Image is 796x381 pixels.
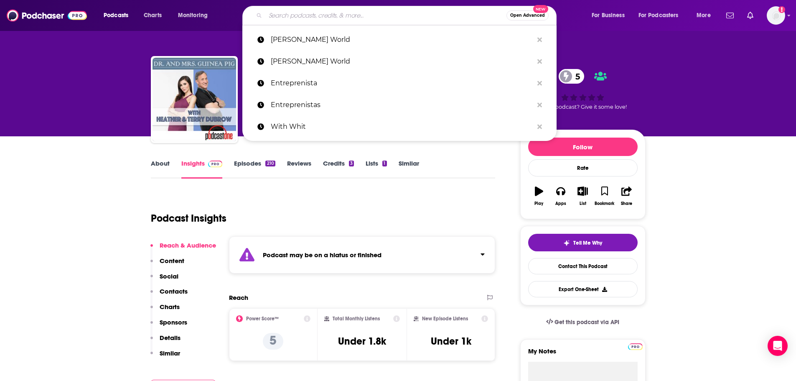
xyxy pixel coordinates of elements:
[366,159,387,179] a: Lists1
[250,6,565,25] div: Search podcasts, credits, & more...
[723,8,737,23] a: Show notifications dropdown
[242,51,557,72] a: [PERSON_NAME] World
[628,342,643,350] a: Pro website
[528,181,550,211] button: Play
[242,72,557,94] a: Entreprenista
[572,181,593,211] button: List
[160,241,216,249] p: Reach & Audience
[150,318,187,334] button: Sponsors
[263,333,283,350] p: 5
[172,9,219,22] button: open menu
[539,104,627,110] span: Good podcast? Give it some love!
[422,316,468,322] h2: New Episode Listens
[528,234,638,251] button: tell me why sparkleTell Me Why
[265,161,275,166] div: 210
[744,8,757,23] a: Show notifications dropdown
[160,303,180,311] p: Charts
[506,10,549,20] button: Open AdvancedNew
[333,316,380,322] h2: Total Monthly Listens
[150,334,181,349] button: Details
[767,6,785,25] button: Show profile menu
[242,116,557,138] a: With Whit
[153,58,236,141] img: Dr. and Mrs. Guinea Pig with Heather and Terry Dubrow
[323,159,354,179] a: Credits3
[534,201,543,206] div: Play
[178,10,208,21] span: Monitoring
[567,69,584,84] span: 5
[628,343,643,350] img: Podchaser Pro
[287,159,311,179] a: Reviews
[528,347,638,362] label: My Notes
[151,212,226,225] h1: Podcast Insights
[271,72,533,94] p: Entreprenista
[160,287,188,295] p: Contacts
[349,161,354,166] div: 3
[150,241,216,257] button: Reach & Audience
[160,334,181,342] p: Details
[138,9,167,22] a: Charts
[98,9,139,22] button: open menu
[528,159,638,176] div: Rate
[638,10,679,21] span: For Podcasters
[431,335,471,348] h3: Under 1k
[767,6,785,25] span: Logged in as PTEPR25
[150,257,184,272] button: Content
[768,336,788,356] div: Open Intercom Messenger
[229,294,248,302] h2: Reach
[592,10,625,21] span: For Business
[633,9,691,22] button: open menu
[528,258,638,274] a: Contact This Podcast
[528,138,638,156] button: Follow
[555,201,566,206] div: Apps
[263,251,381,259] strong: Podcast may be on a hiatus or finished
[691,9,721,22] button: open menu
[559,69,584,84] a: 5
[510,13,545,18] span: Open Advanced
[160,272,178,280] p: Social
[594,181,615,211] button: Bookmark
[778,6,785,13] svg: Add a profile image
[246,316,279,322] h2: Power Score™
[208,161,223,167] img: Podchaser Pro
[338,335,386,348] h3: Under 1.8k
[528,281,638,297] button: Export One-Sheet
[271,29,533,51] p: Heather Dubrow's World
[151,159,170,179] a: About
[573,240,602,246] span: Tell Me Why
[181,159,223,179] a: InsightsPodchaser Pro
[621,201,632,206] div: Share
[242,29,557,51] a: [PERSON_NAME] World
[160,349,180,357] p: Similar
[160,257,184,265] p: Content
[550,181,572,211] button: Apps
[271,94,533,116] p: Entreprenistas
[554,319,619,326] span: Get this podcast via API
[104,10,128,21] span: Podcasts
[229,236,496,274] section: Click to expand status details
[265,9,506,22] input: Search podcasts, credits, & more...
[234,159,275,179] a: Episodes210
[150,303,180,318] button: Charts
[563,240,570,246] img: tell me why sparkle
[382,161,387,166] div: 1
[539,312,626,332] a: Get this podcast via API
[697,10,711,21] span: More
[160,318,187,326] p: Sponsors
[399,159,419,179] a: Similar
[144,10,162,21] span: Charts
[520,64,646,116] div: 5Good podcast? Give it some love!
[271,116,533,138] p: With Whit
[533,5,548,13] span: New
[150,272,178,288] button: Social
[580,201,586,206] div: List
[7,8,87,23] img: Podchaser - Follow, Share and Rate Podcasts
[767,6,785,25] img: User Profile
[271,51,533,72] p: Heather Dubrow's World
[242,94,557,116] a: Entreprenistas
[150,349,180,365] button: Similar
[150,287,188,303] button: Contacts
[595,201,614,206] div: Bookmark
[586,9,635,22] button: open menu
